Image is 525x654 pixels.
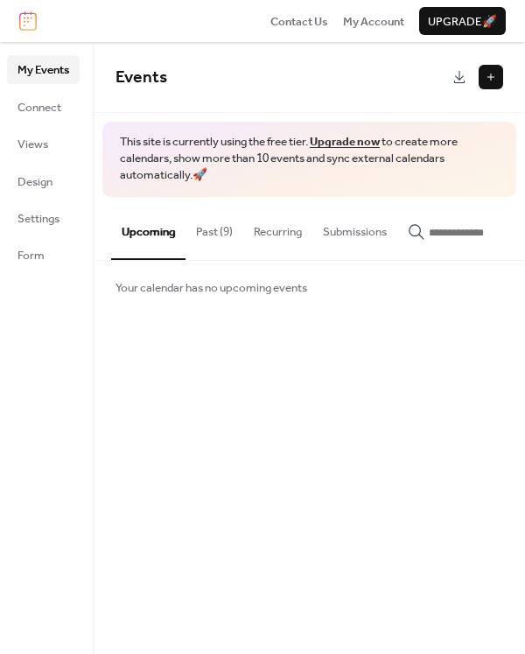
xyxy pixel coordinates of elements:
button: Past (9) [185,197,243,258]
button: Upcoming [111,197,185,260]
span: Design [17,173,52,191]
span: My Events [17,61,69,79]
span: Form [17,247,45,264]
span: Upgrade 🚀 [428,13,497,31]
span: Views [17,136,48,153]
button: Recurring [243,197,312,258]
a: Views [7,130,80,158]
a: My Events [7,55,80,83]
a: My Account [343,12,404,30]
span: My Account [343,13,404,31]
img: logo [19,11,37,31]
span: Your calendar has no upcoming events [115,279,307,297]
a: Form [7,241,80,269]
a: Upgrade now [310,130,380,153]
span: Events [115,61,167,94]
span: This site is currently using the free tier. to create more calendars, show more than 10 events an... [120,134,499,184]
a: Contact Us [270,12,328,30]
span: Contact Us [270,13,328,31]
button: Submissions [312,197,397,258]
a: Settings [7,204,80,232]
a: Connect [7,93,80,121]
span: Settings [17,210,59,228]
a: Design [7,167,80,195]
button: Upgrade🚀 [419,7,506,35]
span: Connect [17,99,61,116]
